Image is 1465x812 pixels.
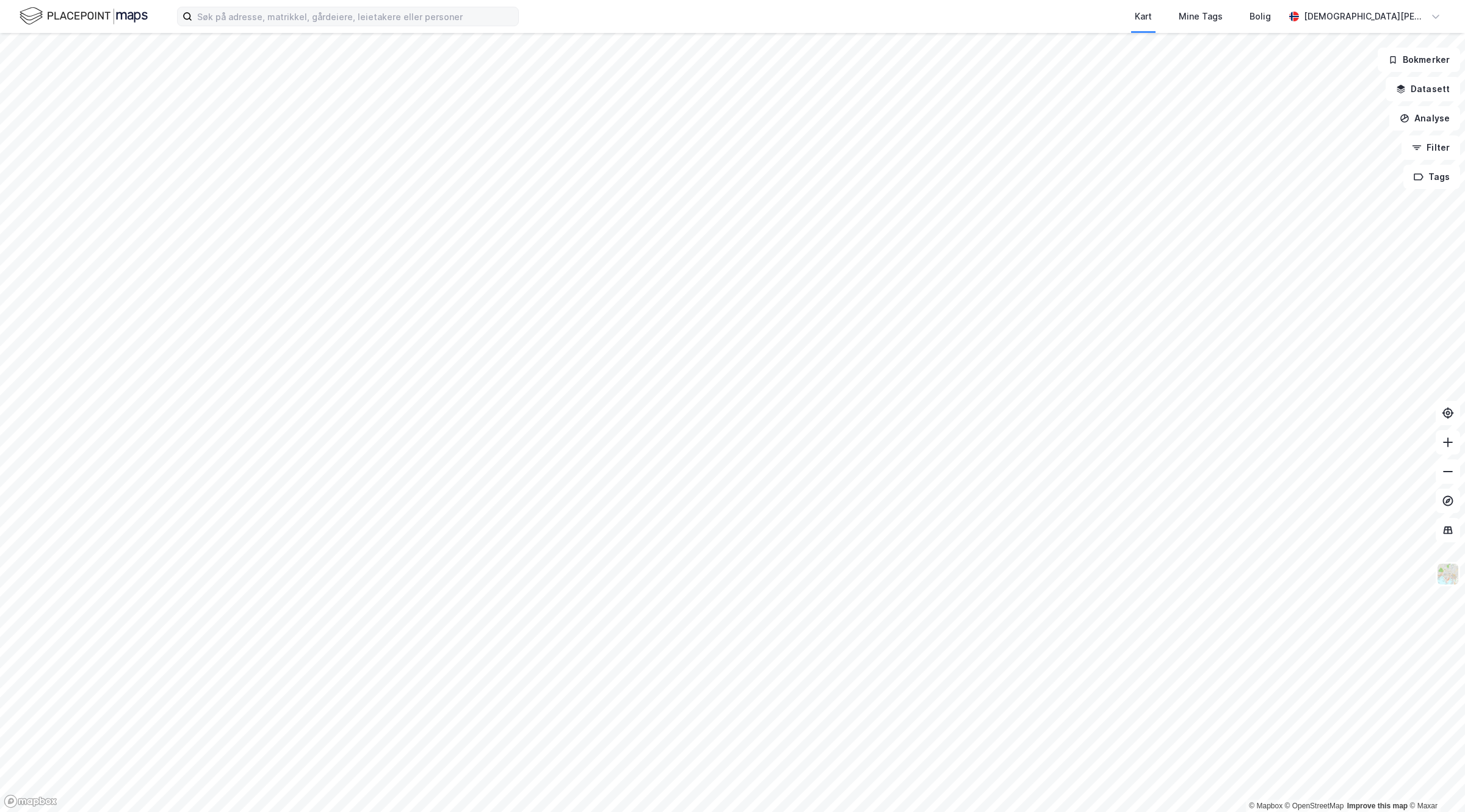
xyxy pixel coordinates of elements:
div: [DEMOGRAPHIC_DATA][PERSON_NAME] [1304,9,1426,24]
iframe: Chat Widget [1404,753,1465,812]
div: Bolig [1250,9,1271,24]
div: Mine Tags [1179,9,1223,24]
input: Søk på adresse, matrikkel, gårdeiere, leietakere eller personer [192,7,518,26]
img: logo.f888ab2527a4732fd821a326f86c7f29.svg [20,5,148,27]
div: Kart [1135,9,1152,24]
